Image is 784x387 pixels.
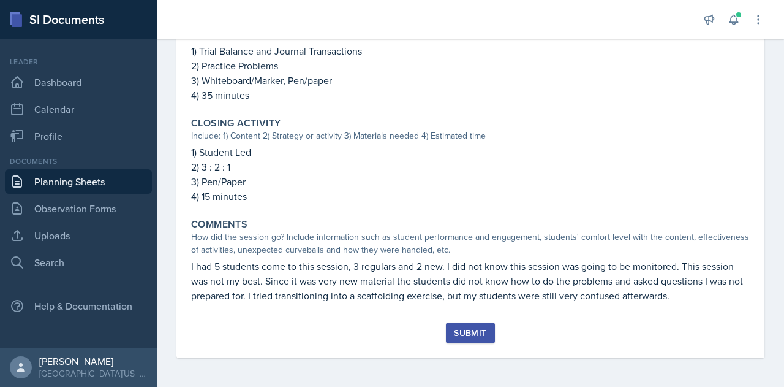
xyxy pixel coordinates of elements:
[5,70,152,94] a: Dashboard
[191,145,750,159] p: 1) Student Led
[39,367,147,380] div: [GEOGRAPHIC_DATA][US_STATE] in [GEOGRAPHIC_DATA]
[191,159,750,174] p: 2) 3 : 2 : 1
[191,117,281,129] label: Closing Activity
[446,323,494,343] button: Submit
[5,97,152,121] a: Calendar
[5,56,152,67] div: Leader
[5,156,152,167] div: Documents
[191,231,750,256] div: How did the session go? Include information such as student performance and engagement, students'...
[5,196,152,221] a: Observation Forms
[191,44,750,58] p: 1) Trial Balance and Journal Transactions
[5,223,152,248] a: Uploads
[5,169,152,194] a: Planning Sheets
[454,328,486,338] div: Submit
[39,355,147,367] div: [PERSON_NAME]
[191,88,750,102] p: 4) 35 minutes
[191,58,750,73] p: 2) Practice Problems
[5,250,152,275] a: Search
[5,124,152,148] a: Profile
[191,218,247,231] label: Comments
[191,189,750,204] p: 4) 15 minutes
[5,294,152,318] div: Help & Documentation
[191,73,750,88] p: 3) Whiteboard/Marker, Pen/paper
[191,259,750,303] p: I had 5 students come to this session, 3 regulars and 2 new. I did not know this session was goin...
[191,129,750,142] div: Include: 1) Content 2) Strategy or activity 3) Materials needed 4) Estimated time
[191,174,750,189] p: 3) Pen/Paper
